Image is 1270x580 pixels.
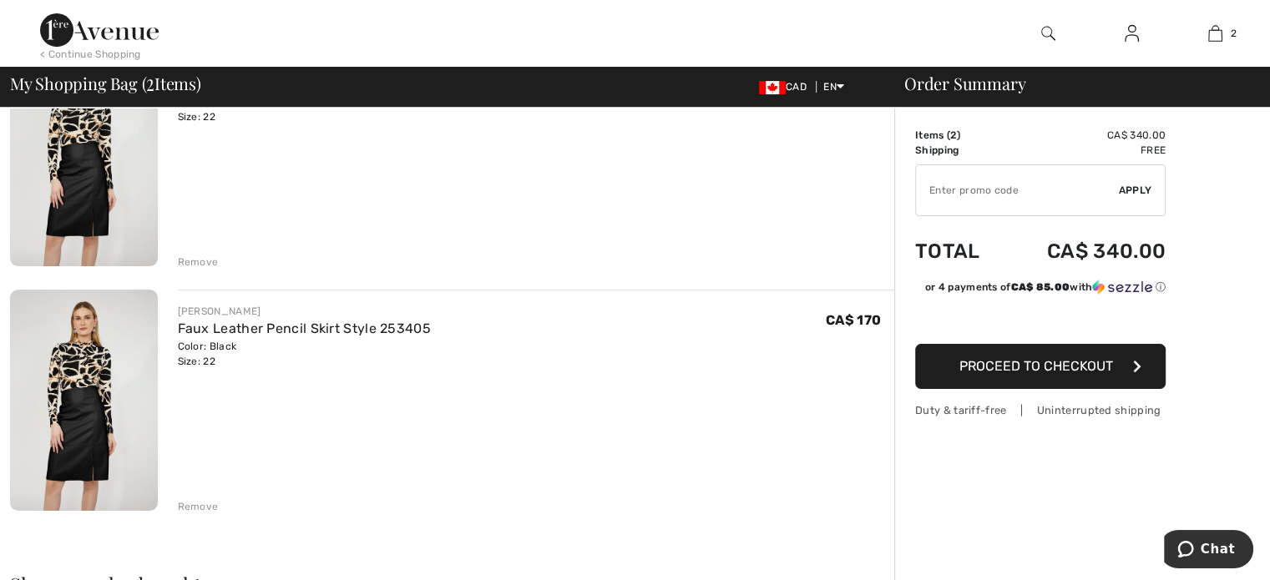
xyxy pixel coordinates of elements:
[826,312,881,328] span: CA$ 170
[950,129,956,141] span: 2
[40,47,141,62] div: < Continue Shopping
[178,255,219,270] div: Remove
[1004,128,1166,143] td: CA$ 340.00
[1231,26,1237,41] span: 2
[759,81,786,94] img: Canadian Dollar
[1119,183,1152,198] span: Apply
[1092,280,1152,295] img: Sezzle
[915,300,1166,338] iframe: PayPal-paypal
[178,94,431,124] div: Color: Black Size: 22
[1004,223,1166,280] td: CA$ 340.00
[915,280,1166,300] div: or 4 payments ofCA$ 85.00withSezzle Click to learn more about Sezzle
[10,290,158,511] img: Faux Leather Pencil Skirt Style 253405
[915,128,1004,143] td: Items ( )
[10,45,158,266] img: Faux Leather Pencil Skirt Style 253405
[1111,23,1152,44] a: Sign In
[884,75,1260,92] div: Order Summary
[146,71,154,93] span: 2
[178,320,431,336] a: Faux Leather Pencil Skirt Style 253405
[1041,23,1055,43] img: search the website
[1164,530,1253,572] iframe: Opens a widget where you can chat to one of our agents
[823,81,844,93] span: EN
[178,304,431,319] div: [PERSON_NAME]
[1125,23,1139,43] img: My Info
[915,223,1004,280] td: Total
[1010,281,1070,293] span: CA$ 85.00
[915,143,1004,158] td: Shipping
[10,75,201,92] span: My Shopping Bag ( Items)
[915,344,1166,389] button: Proceed to Checkout
[925,280,1166,295] div: or 4 payments of with
[1208,23,1222,43] img: My Bag
[40,13,159,47] img: 1ère Avenue
[1004,143,1166,158] td: Free
[916,165,1119,215] input: Promo code
[915,402,1166,418] div: Duty & tariff-free | Uninterrupted shipping
[959,358,1113,374] span: Proceed to Checkout
[759,81,813,93] span: CAD
[178,499,219,514] div: Remove
[178,339,431,369] div: Color: Black Size: 22
[1174,23,1256,43] a: 2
